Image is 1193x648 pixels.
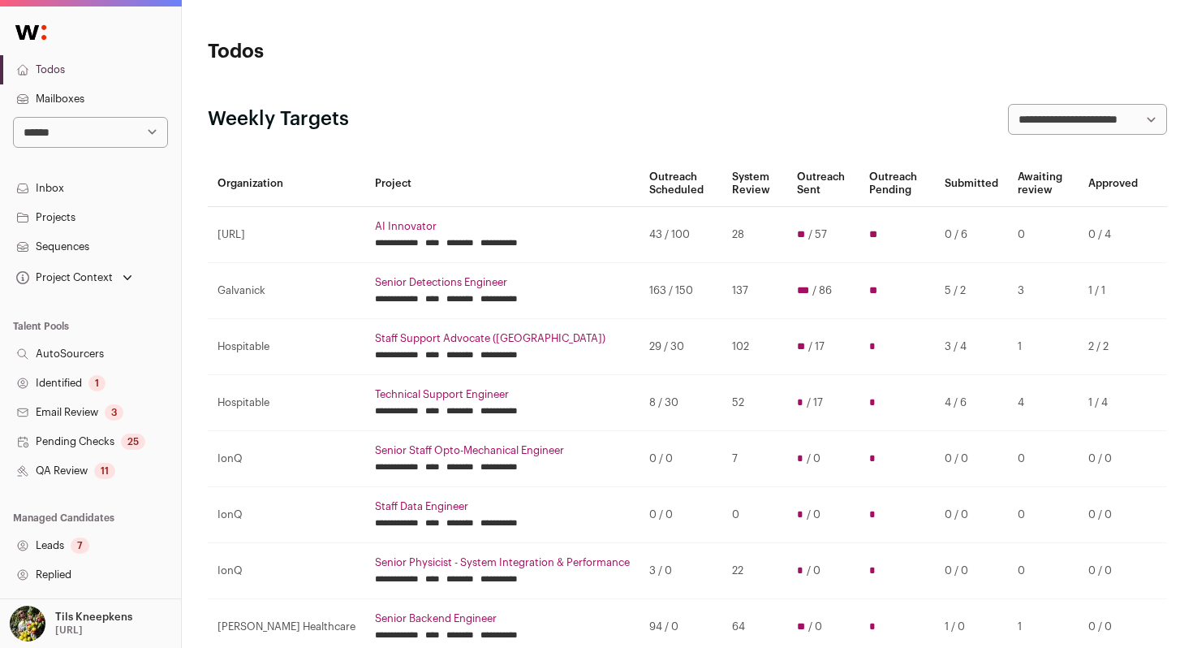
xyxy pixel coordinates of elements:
div: 7 [71,538,89,554]
a: Senior Detections Engineer [375,276,630,289]
td: 5 / 2 [935,263,1008,319]
td: IonQ [208,543,365,599]
td: 0 [1008,487,1079,543]
td: 43 / 100 [640,207,722,263]
th: Outreach Scheduled [640,161,722,207]
button: Open dropdown [13,266,136,289]
td: 4 / 6 [935,375,1008,431]
h2: Weekly Targets [208,106,349,132]
td: 102 [722,319,787,375]
td: 1 [1008,319,1079,375]
td: Hospitable [208,375,365,431]
td: 0 / 6 [935,207,1008,263]
a: Staff Data Engineer [375,500,630,513]
a: Senior Backend Engineer [375,612,630,625]
span: / 17 [808,340,825,353]
button: Open dropdown [6,606,136,642]
img: 6689865-medium_jpg [10,606,45,642]
td: 0 / 0 [935,431,1008,487]
td: 0 [1008,543,1079,599]
th: System Review [722,161,787,207]
td: 0 / 0 [935,487,1008,543]
td: 163 / 150 [640,263,722,319]
a: Senior Physicist - System Integration & Performance [375,556,630,569]
td: 22 [722,543,787,599]
td: 0 / 0 [1079,487,1148,543]
span: / 57 [808,228,827,241]
span: / 17 [807,396,823,409]
a: Senior Staff Opto-Mechanical Engineer [375,444,630,457]
td: 3 / 0 [640,543,722,599]
span: / 0 [807,452,820,465]
div: 11 [94,463,115,479]
td: 3 [1008,263,1079,319]
td: 7 [722,431,787,487]
span: / 0 [807,508,820,521]
img: Wellfound [6,16,55,49]
td: 4 [1008,375,1079,431]
td: 0 [1008,207,1079,263]
span: / 0 [807,564,820,577]
td: 0 / 0 [1079,543,1148,599]
td: [URL] [208,207,365,263]
td: Galvanick [208,263,365,319]
th: Outreach Pending [859,161,935,207]
div: 3 [105,404,123,421]
td: 0 [722,487,787,543]
td: 137 [722,263,787,319]
h1: Todos [208,39,528,65]
p: Tils Kneepkens [55,611,132,624]
td: 29 / 30 [640,319,722,375]
td: 52 [722,375,787,431]
th: Organization [208,161,365,207]
td: 1 / 1 [1079,263,1148,319]
td: 0 / 0 [1079,431,1148,487]
a: Technical Support Engineer [375,388,630,401]
th: Approved [1079,161,1148,207]
td: Hospitable [208,319,365,375]
th: Awaiting review [1008,161,1079,207]
td: 0 / 0 [640,431,722,487]
th: Outreach Sent [787,161,859,207]
div: 25 [121,434,145,450]
th: Project [365,161,640,207]
span: / 0 [808,620,822,633]
td: 0 / 0 [935,543,1008,599]
td: 2 / 2 [1079,319,1148,375]
span: / 86 [812,284,832,297]
td: 3 / 4 [935,319,1008,375]
td: 0 / 4 [1079,207,1148,263]
a: Staff Support Advocate ([GEOGRAPHIC_DATA]) [375,332,630,345]
td: 0 / 0 [640,487,722,543]
td: 28 [722,207,787,263]
a: AI Innovator [375,220,630,233]
div: 1 [88,375,106,391]
td: IonQ [208,487,365,543]
td: 0 [1008,431,1079,487]
td: 8 / 30 [640,375,722,431]
th: Submitted [935,161,1008,207]
td: 1 / 4 [1079,375,1148,431]
td: IonQ [208,431,365,487]
p: [URL] [55,624,83,637]
div: Project Context [13,271,113,284]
